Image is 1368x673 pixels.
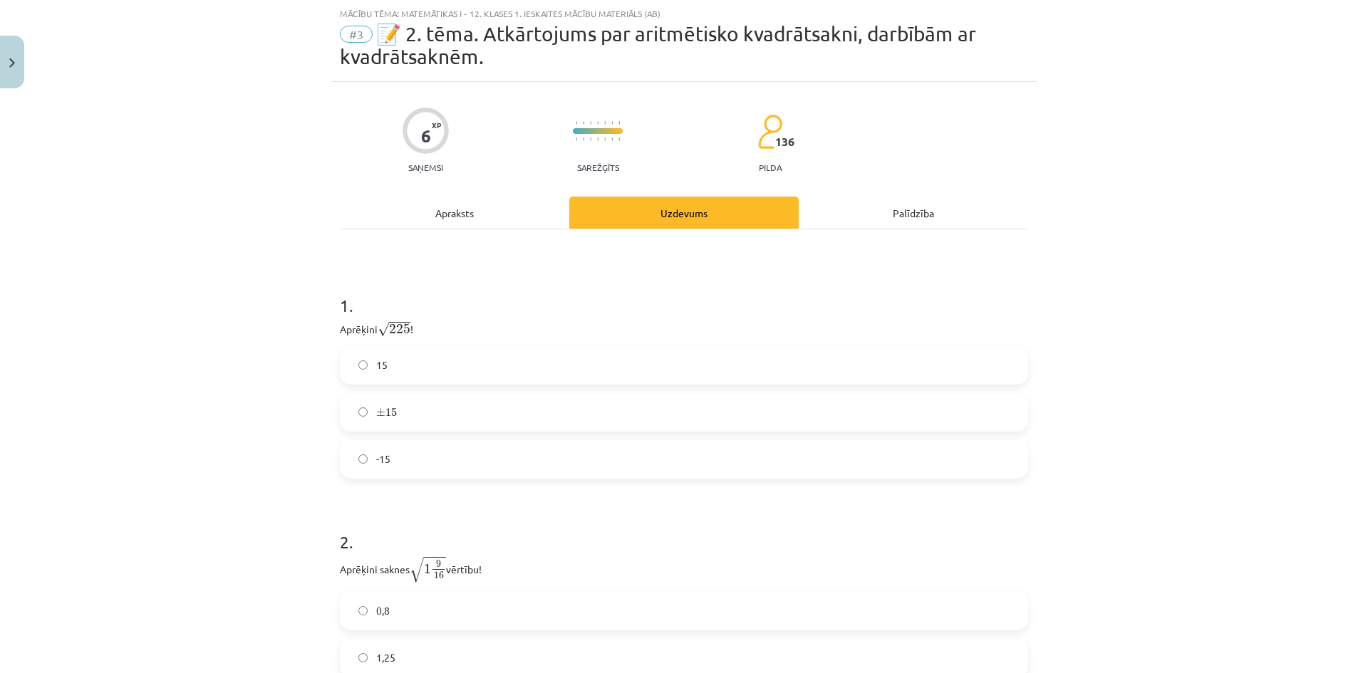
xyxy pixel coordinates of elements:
img: icon-short-line-57e1e144782c952c97e751825c79c345078a6d821885a25fce030b3d8c18986b.svg [576,137,577,141]
span: 1,25 [376,650,395,665]
p: Aprēķini ! [340,319,1028,338]
h1: 1 . [340,271,1028,315]
input: 15 [358,360,368,370]
span: -15 [376,452,390,466]
img: icon-short-line-57e1e144782c952c97e751825c79c345078a6d821885a25fce030b3d8c18986b.svg [604,121,606,125]
img: icon-short-line-57e1e144782c952c97e751825c79c345078a6d821885a25fce030b3d8c18986b.svg [611,137,613,141]
img: icon-short-line-57e1e144782c952c97e751825c79c345078a6d821885a25fce030b3d8c18986b.svg [576,121,577,125]
input: 0,8 [358,606,368,615]
div: Palīdzība [799,197,1028,229]
img: icon-short-line-57e1e144782c952c97e751825c79c345078a6d821885a25fce030b3d8c18986b.svg [583,121,584,125]
h1: 2 . [340,507,1028,551]
img: icon-short-line-57e1e144782c952c97e751825c79c345078a6d821885a25fce030b3d8c18986b.svg [597,121,598,125]
img: icon-short-line-57e1e144782c952c97e751825c79c345078a6d821885a25fce030b3d8c18986b.svg [604,137,606,141]
div: 6 [421,126,431,146]
span: 9 [436,560,441,568]
span: 15 [385,408,397,417]
span: 136 [775,135,794,148]
div: Apraksts [340,197,569,229]
img: icon-close-lesson-0947bae3869378f0d4975bcd49f059093ad1ed9edebbc8119c70593378902aed.svg [9,58,15,68]
img: icon-short-line-57e1e144782c952c97e751825c79c345078a6d821885a25fce030b3d8c18986b.svg [611,121,613,125]
input: 1,25 [358,653,368,662]
span: ± [376,408,385,417]
p: Sarežģīts [577,162,619,172]
span: 225 [389,324,410,334]
img: icon-short-line-57e1e144782c952c97e751825c79c345078a6d821885a25fce030b3d8c18986b.svg [583,137,584,141]
img: icon-short-line-57e1e144782c952c97e751825c79c345078a6d821885a25fce030b3d8c18986b.svg [618,137,620,141]
span: 15 [376,358,388,372]
input: -15 [358,454,368,464]
p: Saņemsi [403,162,449,172]
img: icon-short-line-57e1e144782c952c97e751825c79c345078a6d821885a25fce030b3d8c18986b.svg [597,137,598,141]
span: #3 [340,26,373,43]
span: √ [378,322,389,337]
img: icon-short-line-57e1e144782c952c97e751825c79c345078a6d821885a25fce030b3d8c18986b.svg [618,121,620,125]
span: 0,8 [376,603,390,618]
span: 16 [434,572,444,579]
span: 1 [424,564,431,574]
span: 📝 2. tēma. Atkārtojums par aritmētisko kvadrātsakni, darbībām ar kvadrātsaknēm. [340,22,976,68]
img: icon-short-line-57e1e144782c952c97e751825c79c345078a6d821885a25fce030b3d8c18986b.svg [590,137,591,141]
div: Uzdevums [569,197,799,229]
img: students-c634bb4e5e11cddfef0936a35e636f08e4e9abd3cc4e673bd6f9a4125e45ecb1.svg [757,114,782,150]
span: XP [432,121,441,129]
span: √ [410,557,424,583]
p: pilda [759,162,782,172]
div: Mācību tēma: Matemātikas i - 12. klases 1. ieskaites mācību materiāls (ab) [340,9,1028,19]
img: icon-short-line-57e1e144782c952c97e751825c79c345078a6d821885a25fce030b3d8c18986b.svg [590,121,591,125]
p: Aprēķini saknes vērtību! [340,555,1028,583]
